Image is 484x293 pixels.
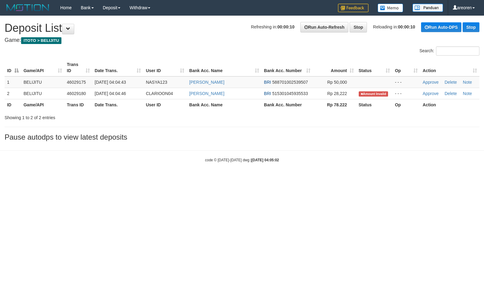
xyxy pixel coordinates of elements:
[313,59,356,76] th: Amount: activate to sort column ascending
[67,91,86,96] span: 46029180
[21,88,64,99] td: BELIJITU
[445,80,457,85] a: Delete
[251,158,279,162] strong: [DATE] 04:05:02
[5,99,21,110] th: ID
[445,91,457,96] a: Delete
[189,91,224,96] a: [PERSON_NAME]
[5,37,479,43] h4: Game:
[5,3,51,12] img: MOTION_logo.png
[143,99,187,110] th: User ID
[420,46,479,56] label: Search:
[64,99,92,110] th: Trans ID
[146,80,167,85] span: NASYA123
[95,91,126,96] span: [DATE] 04:04:46
[262,59,313,76] th: Bank Acc. Number: activate to sort column ascending
[423,91,438,96] a: Approve
[392,76,420,88] td: - - -
[264,80,271,85] span: BRI
[264,91,271,96] span: BRI
[64,59,92,76] th: Trans ID: activate to sort column ascending
[421,22,461,32] a: Run Auto-DPS
[262,99,313,110] th: Bank Acc. Number
[143,59,187,76] th: User ID: activate to sort column ascending
[92,99,144,110] th: Date Trans.
[338,4,369,12] img: Feedback.jpg
[420,99,479,110] th: Action
[420,59,479,76] th: Action: activate to sort column ascending
[95,80,126,85] span: [DATE] 04:04:43
[277,24,295,29] strong: 00:00:10
[5,76,21,88] td: 1
[5,112,197,121] div: Showing 1 to 2 of 2 entries
[146,91,173,96] span: CLARIOON04
[272,80,308,85] span: Copy 588701002539507 to clipboard
[21,59,64,76] th: Game/API: activate to sort column ascending
[5,133,479,141] h3: Pause autodps to view latest deposits
[436,46,479,56] input: Search:
[189,80,224,85] a: [PERSON_NAME]
[392,88,420,99] td: - - -
[92,59,144,76] th: Date Trans.: activate to sort column ascending
[5,22,479,34] h1: Deposit List
[313,99,356,110] th: Rp 78.222
[21,99,64,110] th: Game/API
[5,59,21,76] th: ID: activate to sort column descending
[187,99,262,110] th: Bank Acc. Name
[187,59,262,76] th: Bank Acc. Name: activate to sort column ascending
[67,80,86,85] span: 46029175
[300,22,348,32] a: Run Auto-Refresh
[350,22,367,32] a: Stop
[356,99,393,110] th: Status
[463,80,472,85] a: Note
[378,4,403,12] img: Button%20Memo.svg
[327,80,347,85] span: Rp 50,000
[359,91,388,97] span: Amount is not matched
[327,91,347,96] span: Rp 28,222
[398,24,415,29] strong: 00:00:10
[423,80,438,85] a: Approve
[392,59,420,76] th: Op: activate to sort column ascending
[251,24,294,29] span: Refreshing in:
[413,4,443,12] img: panduan.png
[356,59,393,76] th: Status: activate to sort column ascending
[272,91,308,96] span: Copy 515301045935533 to clipboard
[205,158,279,162] small: code © [DATE]-[DATE] dwg |
[21,37,61,44] span: ITOTO > BELIJITU
[21,76,64,88] td: BELIJITU
[463,22,479,32] a: Stop
[392,99,420,110] th: Op
[5,88,21,99] td: 2
[463,91,472,96] a: Note
[373,24,415,29] span: Reloading in:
